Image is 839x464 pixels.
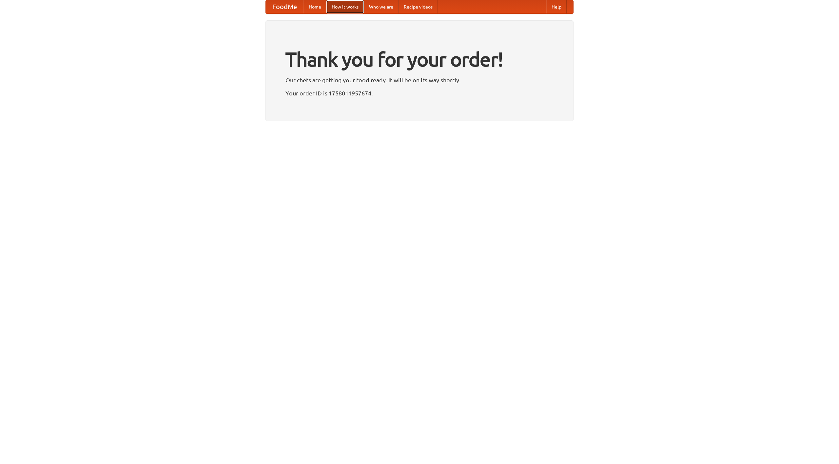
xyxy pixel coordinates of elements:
[399,0,438,13] a: Recipe videos
[285,75,554,85] p: Our chefs are getting your food ready. It will be on its way shortly.
[285,88,554,98] p: Your order ID is 1758011957674.
[364,0,399,13] a: Who we are
[266,0,303,13] a: FoodMe
[285,44,554,75] h1: Thank you for your order!
[303,0,326,13] a: Home
[546,0,567,13] a: Help
[326,0,364,13] a: How it works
